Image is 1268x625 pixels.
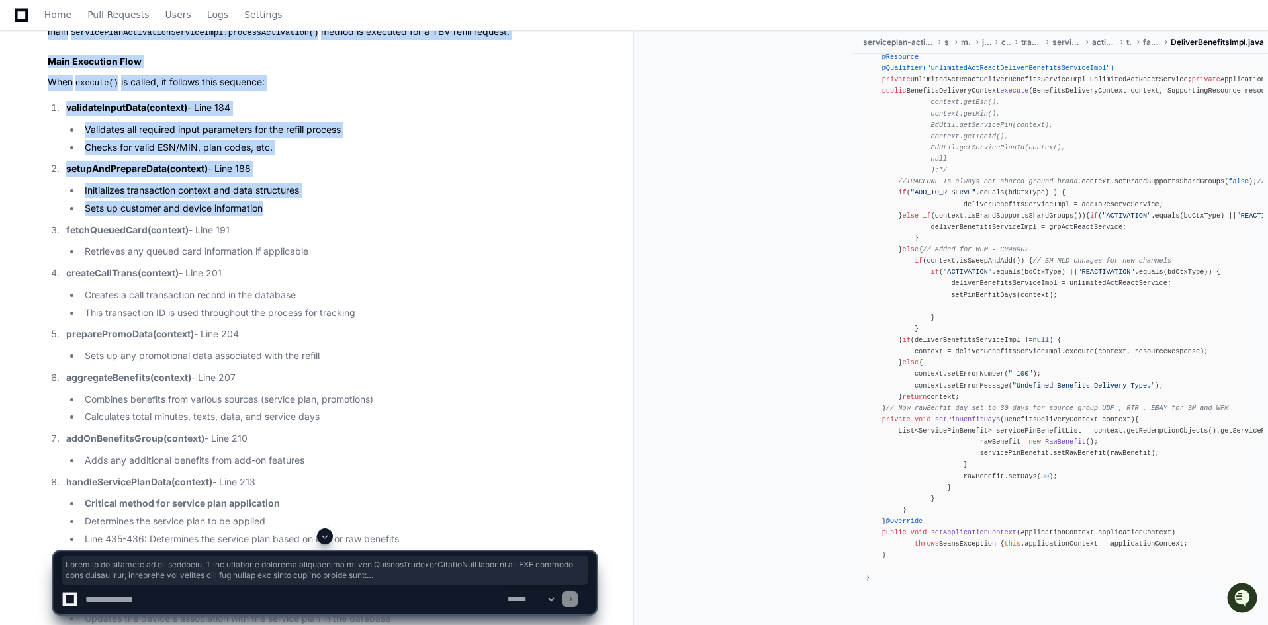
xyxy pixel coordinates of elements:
button: Start new chat [225,103,241,118]
li: Validates all required input parameters for the refill process [81,122,596,138]
li: Retrieves any queued card information if applicable [81,244,596,259]
span: null [1033,336,1050,344]
code: execute() [73,77,121,89]
span: private [1192,75,1220,83]
span: "REACTIVATION" [1077,268,1134,276]
span: Lorem ip do sitametc ad eli seddoeiu, T inc utlabor e dolorema aliquaenima mi ven QuisnosTrudexer... [66,560,584,581]
p: - Line 204 [66,327,596,342]
div: Welcome [13,53,241,74]
li: Sets up any promotional data associated with the refill [81,349,596,364]
iframe: Open customer support [1226,581,1261,617]
span: private [882,415,911,423]
span: "ACTIVATION" [1102,212,1151,220]
span: Pull Requests [87,11,149,19]
span: 30 [1041,472,1049,480]
span: @Resource [882,53,919,61]
span: else [902,212,919,220]
li: Creates a call transaction record in the database [81,288,596,303]
li: Sets up customer and device information [81,201,596,216]
span: else [902,245,919,253]
span: java [982,37,991,48]
li: Adds any additional benefits from add-on features [81,453,596,468]
span: if [915,257,923,265]
p: - Line 188 [66,161,596,177]
li: Checks for valid ESN/MIN, plan codes, etc. [81,140,596,155]
span: // Now rawBenfit day set to 30 days for source group UDP , RTR , EBAY for SM and WFM [886,404,1228,412]
span: if [931,268,939,276]
strong: addOnBenefitsGroup(context) [66,433,204,444]
li: This transaction ID is used throughout the process for tracking [81,306,596,321]
div: Start new chat [45,99,217,112]
span: // Added for WFM - CR46902 [923,245,1028,253]
span: false [1228,177,1249,185]
span: Settings [244,11,282,19]
span: Logs [207,11,228,19]
strong: fetchQueuedCard(context) [66,224,189,235]
span: if [1090,212,1098,220]
span: setPinBenfitDays [935,415,1001,423]
li: Calculates total minutes, texts, data, and service days [81,409,596,425]
span: "ADD_TO_RESERVE" [911,188,976,196]
p: - Line 184 [66,101,596,116]
p: - Line 210 [66,431,596,446]
span: if [898,188,906,196]
span: RawBenefit [1045,438,1086,446]
strong: setupAndPrepareData(context) [66,163,208,174]
span: private [882,75,911,83]
span: DeliverBenefitsImpl.java [1171,37,1264,48]
strong: validateInputData(context) [66,102,187,113]
p: - Line 207 [66,370,596,386]
code: ServicePlanActivationServiceImpl.processActivation() [68,27,321,39]
span: public [882,87,907,95]
span: new [1028,438,1040,446]
strong: handleServicePlanData(context) [66,476,212,487]
span: activation [1092,37,1116,48]
p: - Line 201 [66,266,596,281]
h3: Main Execution Flow [48,55,596,68]
span: // SM MLD chnages for new channels [1033,257,1171,265]
li: Determines the service plan to be applied [81,514,596,529]
span: else [902,358,919,366]
span: factory [1143,37,1160,48]
span: execute [1000,87,1028,95]
span: tbv [1126,37,1132,48]
img: PlayerZero [13,13,40,40]
div: We're available if you need us! [45,112,167,122]
strong: preparePromoData(context) [66,328,194,339]
span: serviceplan [1052,37,1081,48]
span: Home [44,11,71,19]
span: "Undefined Benefits Delivery Type." [1013,382,1155,390]
span: Pylon [132,139,160,149]
span: main [961,37,972,48]
span: serviceplan-activation-tbv [863,37,934,48]
a: Powered byPylon [93,138,160,149]
p: When is called, it follows this sequence: [48,75,596,91]
span: void [915,415,931,423]
span: return [902,393,927,401]
strong: aggregateBenefits(context) [66,372,191,383]
strong: createCallTrans(context) [66,267,179,278]
strong: Critical method for service plan application [85,497,280,509]
span: "ACTIVATION" [943,268,992,276]
p: - Line 191 [66,223,596,238]
span: @Override [886,517,923,525]
span: Users [165,11,191,19]
span: @Qualifier("unlimitedActReactDeliverBenefitsServiceImpl") [882,64,1114,72]
img: 1756235613930-3d25f9e4-fa56-45dd-b3ad-e072dfbd1548 [13,99,37,122]
span: if [923,212,930,220]
li: Combines benefits from various sources (service plan, promotions) [81,392,596,407]
span: if [902,336,910,344]
p: - Line 213 [66,475,596,490]
span: tracfone [1021,37,1042,48]
li: Initializes transaction context and data structures [81,183,596,198]
span: src [944,37,950,48]
span: com [1001,37,1011,48]
span: (BenefitsDeliveryContext context) [1000,415,1134,423]
span: "-100" [1009,370,1033,378]
span: //TRACFONE Is always not shared ground brand. [898,177,1081,185]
